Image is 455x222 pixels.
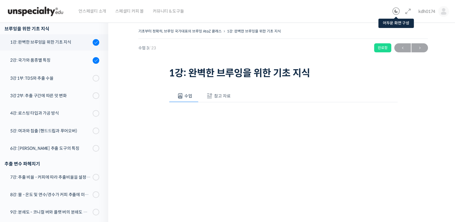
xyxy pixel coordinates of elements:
[19,181,23,186] span: 홈
[10,145,91,152] div: 6강: [PERSON_NAME] 추출 도구의 특징
[394,43,411,52] a: ←이전
[10,174,91,180] div: 7강: 추출 비율 - 커피에 따라 추출비율을 설정하는 방법
[138,29,222,33] a: 기초부터 정확히, 브루잉 국가대표의 브루잉 AtoZ 클래스
[40,172,78,187] a: 대화
[10,209,91,215] div: 9강: 분쇄도 - 코니컬 버와 플랫 버의 분쇄도 차이는 왜 추출 결과물에 영향을 미치는가
[169,67,398,79] h1: 1강: 완벽한 브루잉을 위한 기초 지식
[93,181,100,186] span: 설정
[394,44,411,52] span: ←
[10,128,91,134] div: 5강: 여과와 침출 (핸드드립과 푸어오버)
[418,9,435,14] span: kdh0174
[5,160,99,168] div: 추출 변수 파헤치기
[184,93,192,99] span: 수업
[78,172,115,187] a: 설정
[10,92,91,99] div: 3강 2부: 추출 구간에 따른 맛 변화
[374,43,391,52] div: 완료함
[227,29,281,33] a: 1강: 완벽한 브루잉을 위한 기초 지식
[5,25,99,33] div: 브루잉을 위한 기초 지식
[149,45,156,51] span: / 23
[10,75,91,82] div: 3강 1부: TDS와 추출 수율
[10,191,91,198] div: 8강: 물 - 온도 및 연수/경수가 커피 추출에 미치는 영향
[411,44,428,52] span: →
[2,172,40,187] a: 홈
[411,43,428,52] a: 다음→
[10,57,91,63] div: 2강: 국가와 품종별 특징
[138,46,156,50] span: 수업 3
[10,110,91,116] div: 4강: 로스팅 타입과 가공 방식
[55,181,62,186] span: 대화
[10,39,91,45] div: 1강: 완벽한 브루잉을 위한 기초 지식
[214,93,231,99] span: 참고 자료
